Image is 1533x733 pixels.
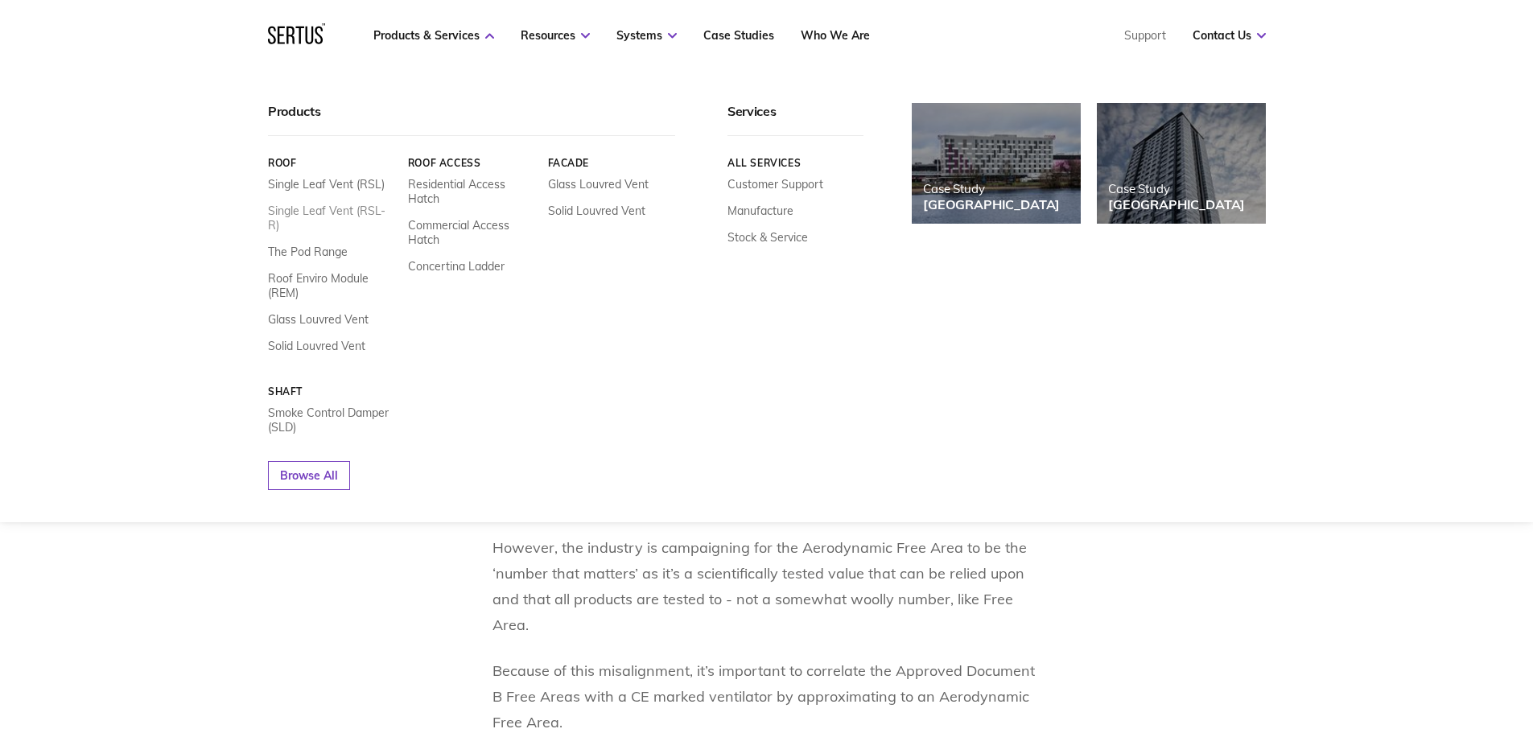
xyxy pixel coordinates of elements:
[616,28,677,43] a: Systems
[727,103,863,136] div: Services
[268,103,675,136] div: Products
[268,271,396,300] a: Roof Enviro Module (REM)
[407,177,535,206] a: Residential Access Hatch
[407,218,535,247] a: Commercial Access Hatch
[801,28,870,43] a: Who We Are
[727,157,863,169] a: All services
[923,181,1060,196] div: Case Study
[703,28,774,43] a: Case Studies
[1108,181,1245,196] div: Case Study
[492,535,1041,638] p: However, the industry is campaigning for the Aerodynamic Free Area to be the ‘number that matters...
[268,177,385,191] a: Single Leaf Vent (RSL)
[1108,196,1245,212] div: [GEOGRAPHIC_DATA]
[268,157,396,169] a: Roof
[407,259,504,274] a: Concertina Ladder
[1193,28,1266,43] a: Contact Us
[268,385,396,397] a: Shaft
[727,230,808,245] a: Stock & Service
[268,339,365,353] a: Solid Louvred Vent
[912,103,1081,224] a: Case Study[GEOGRAPHIC_DATA]
[407,157,535,169] a: Roof Access
[547,157,675,169] a: Facade
[727,204,793,218] a: Manufacture
[727,177,823,191] a: Customer Support
[268,312,369,327] a: Glass Louvred Vent
[268,461,350,490] a: Browse All
[547,177,648,191] a: Glass Louvred Vent
[547,204,645,218] a: Solid Louvred Vent
[521,28,590,43] a: Resources
[268,406,396,434] a: Smoke Control Damper (SLD)
[373,28,494,43] a: Products & Services
[1453,656,1533,733] iframe: Chat Widget
[923,196,1060,212] div: [GEOGRAPHIC_DATA]
[1097,103,1266,224] a: Case Study[GEOGRAPHIC_DATA]
[268,245,348,259] a: The Pod Range
[1124,28,1166,43] a: Support
[268,204,396,233] a: Single Leaf Vent (RSL-R)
